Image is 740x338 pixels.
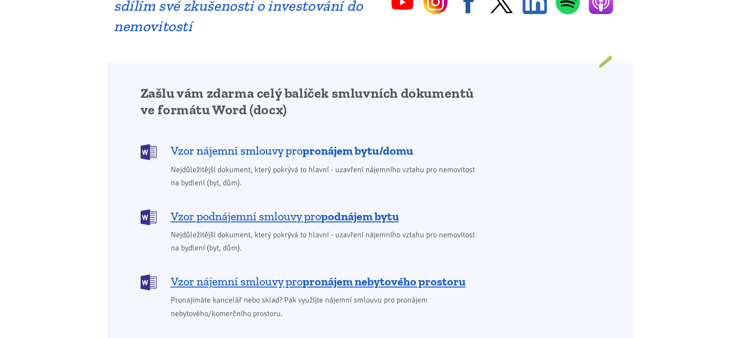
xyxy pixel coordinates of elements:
[141,144,157,160] img: DOCX (Word)
[171,229,482,255] span: Nejdůležitější dokument, který pokrývá to hlavní - uzavření nájemního vztahu pro nemovitost na by...
[171,294,482,320] span: Pronajímáte kancelář nebo sklad? Pak využijte nájemní smlouvu pro pronájem nebytového/komerčního ...
[141,208,482,224] a: Vzor podnájemní smlouvy propodnájem bytu
[303,143,413,158] b: pronájem bytu/domu
[141,209,157,225] img: DOCX (Word)
[171,274,466,289] span: Vzor nájemní smlouvy pro
[141,85,482,118] h2: Zašlu vám zdarma celý balíček smluvních dokumentů ve formátu Word (docx)
[171,163,482,190] span: Nejdůležitější dokument, který pokrývá to hlavní - uzavření nájemního vztahu pro nemovitost na by...
[141,274,157,290] img: DOCX (Word)
[171,209,399,224] span: Vzor podnájemní smlouvy pro
[141,143,482,159] a: Vzor nájemní smlouvy propronájem bytu/domu
[171,143,413,159] span: Vzor nájemní smlouvy pro
[321,209,399,223] b: podnájem bytu
[141,273,482,289] a: Vzor nájemní smlouvy propronájem nebytového prostoru
[303,274,466,288] b: pronájem nebytového prostoru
